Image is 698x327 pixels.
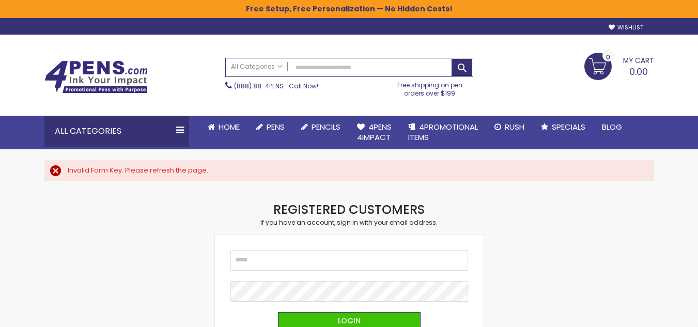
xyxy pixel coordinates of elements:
span: Specials [552,121,585,132]
strong: Registered Customers [273,201,425,218]
a: Pencils [293,116,349,138]
span: Rush [505,121,524,132]
div: All Categories [44,116,189,147]
a: Blog [594,116,630,138]
a: Home [199,116,248,138]
a: Specials [533,116,594,138]
span: Pens [267,121,285,132]
a: All Categories [226,58,288,75]
span: 0 [606,52,610,62]
span: - Call Now! [234,82,318,90]
div: If you have an account, sign in with your email address. [215,219,484,227]
div: Invalid Form Key. Please refresh the page. [68,166,644,175]
img: 4Pens Custom Pens and Promotional Products [44,60,148,94]
span: Blog [602,121,622,132]
a: 4Pens4impact [349,116,400,149]
span: Login [338,316,361,326]
a: Rush [486,116,533,138]
a: 0.00 0 [584,53,654,79]
a: Pens [248,116,293,138]
span: 4PROMOTIONAL ITEMS [408,121,478,143]
a: 4PROMOTIONALITEMS [400,116,486,149]
span: 4Pens 4impact [357,121,392,143]
a: Wishlist [609,24,643,32]
span: Home [219,121,240,132]
span: Pencils [312,121,340,132]
span: 0.00 [629,65,648,78]
div: Free shipping on pen orders over $199 [386,77,473,98]
span: All Categories [231,63,283,71]
a: (888) 88-4PENS [234,82,284,90]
